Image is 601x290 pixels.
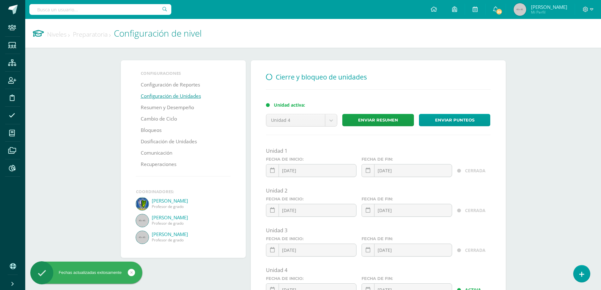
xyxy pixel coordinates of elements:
input: ¿En qué fecha inicia la unidad? [266,244,356,256]
label: Fecha de fin: [362,276,452,281]
label: Fecha de fin: [362,197,452,201]
input: ¿En qué fecha termina la unidad? [362,164,452,177]
div: Unidad 2 [266,187,491,194]
a: Recuperaciones [141,159,176,170]
a: Bloqueos [141,125,162,136]
label: Fecha de fin: [362,236,452,241]
span: Cierre y bloqueo de unidades [276,73,367,81]
a: Cambio de Ciclo [141,113,177,125]
input: ¿En qué fecha termina la unidad? [362,204,452,216]
span: Profesor de grado [152,204,231,209]
a: Configuración de Reportes [141,79,200,91]
span: [PERSON_NAME] [531,4,567,10]
a: [PERSON_NAME] [152,198,231,204]
div: CERRADA [465,204,490,217]
a: Preparatoria [73,30,111,38]
div: Unidad 3 [266,227,491,234]
a: [PERSON_NAME] [152,231,231,237]
label: Fecha de inicio: [266,197,356,201]
span: 24 [496,8,503,15]
label: Fecha de inicio: [266,236,356,241]
input: ¿En qué fecha inicia la unidad? [266,164,356,177]
a: Enviar resumen [342,114,414,126]
li: Configuraciones [141,70,226,76]
label: Fecha de fin: [362,157,452,162]
a: Unidad 4 [266,114,337,126]
span: Unidad 4 [271,114,321,126]
div: CERRADA [465,164,490,177]
div: CERRADA [465,244,490,257]
img: 404cf470c822fac02a7c1312454897f8.png [136,198,149,210]
label: Fecha de inicio: [266,157,356,162]
a: Enviar punteos [419,114,491,126]
span: Mi Perfil [531,9,567,15]
img: 45x45 [136,214,149,227]
input: ¿En qué fecha termina la unidad? [362,244,452,256]
div: Fechas actualizadas exitosamente [30,270,142,275]
img: 45x45 [136,231,149,244]
div: Unidad 1 [266,147,491,154]
div: Unidad activa: [274,102,491,108]
a: Comunicación [141,147,172,159]
label: Fecha de inicio: [266,276,356,281]
span: Configuración de nivel [114,27,202,39]
div: Unidad 4 [266,267,491,274]
input: ¿En qué fecha inicia la unidad? [266,204,356,216]
span: Profesor de grado [152,237,231,243]
a: [PERSON_NAME] [152,214,231,221]
input: Busca un usuario... [29,4,171,15]
a: Niveles [47,30,70,38]
img: 45x45 [514,3,526,16]
div: Coordinadores: [136,189,231,194]
a: Configuración de Unidades [141,91,201,102]
a: Resumen y Desempeño [141,102,194,113]
a: Dosificación de Unidades [141,136,197,147]
span: Profesor de grado [152,221,231,226]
